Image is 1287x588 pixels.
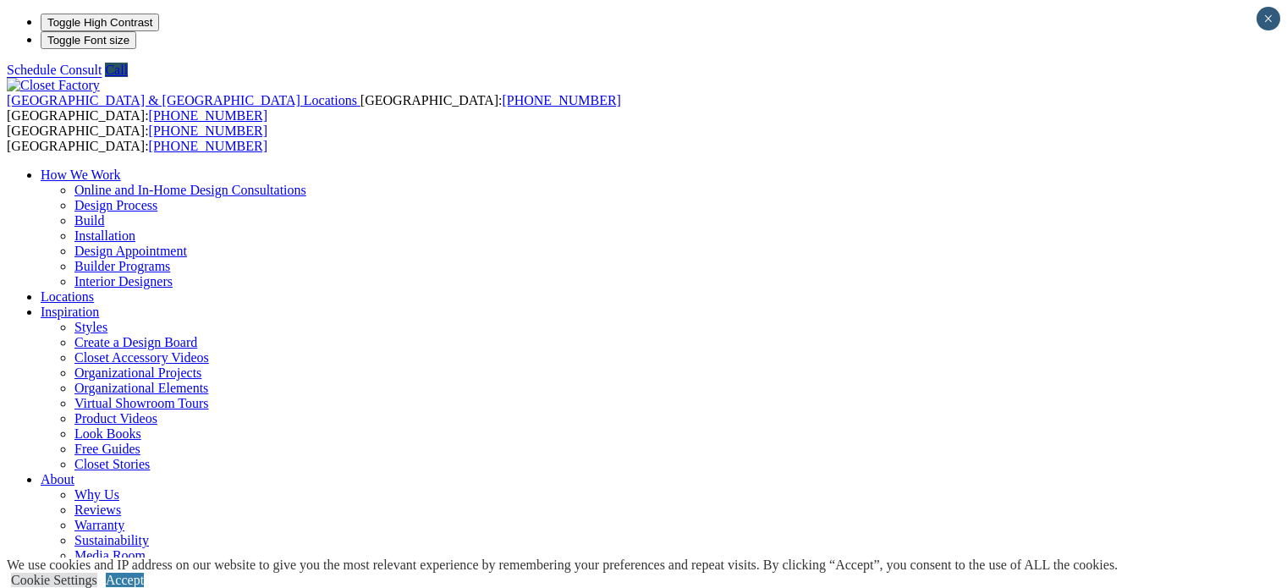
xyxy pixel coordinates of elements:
a: Why Us [74,487,119,502]
a: Media Room [74,548,146,563]
a: [PHONE_NUMBER] [149,108,267,123]
a: Styles [74,320,107,334]
a: Create a Design Board [74,335,197,349]
a: About [41,472,74,486]
a: [PHONE_NUMBER] [502,93,620,107]
a: [PHONE_NUMBER] [149,139,267,153]
span: Toggle High Contrast [47,16,152,29]
a: Design Appointment [74,244,187,258]
a: Closet Accessory Videos [74,350,209,365]
a: Interior Designers [74,274,173,289]
span: [GEOGRAPHIC_DATA]: [GEOGRAPHIC_DATA]: [7,124,267,153]
a: Look Books [74,426,141,441]
a: Inspiration [41,305,99,319]
span: [GEOGRAPHIC_DATA] & [GEOGRAPHIC_DATA] Locations [7,93,357,107]
a: Installation [74,228,135,243]
a: Free Guides [74,442,140,456]
a: Call [105,63,128,77]
a: Sustainability [74,533,149,547]
a: [GEOGRAPHIC_DATA] & [GEOGRAPHIC_DATA] Locations [7,93,360,107]
button: Toggle High Contrast [41,14,159,31]
a: Design Process [74,198,157,212]
a: Build [74,213,105,228]
div: We use cookies and IP address on our website to give you the most relevant experience by remember... [7,558,1118,573]
a: Warranty [74,518,124,532]
a: Builder Programs [74,259,170,273]
button: Toggle Font size [41,31,136,49]
a: Organizational Elements [74,381,208,395]
a: [PHONE_NUMBER] [149,124,267,138]
a: Product Videos [74,411,157,426]
a: Closet Stories [74,457,150,471]
a: Locations [41,289,94,304]
button: Close [1257,7,1280,30]
a: Schedule Consult [7,63,102,77]
a: Accept [106,573,144,587]
img: Closet Factory [7,78,100,93]
a: Organizational Projects [74,365,201,380]
a: Virtual Showroom Tours [74,396,209,410]
a: Reviews [74,503,121,517]
span: [GEOGRAPHIC_DATA]: [GEOGRAPHIC_DATA]: [7,93,621,123]
a: How We Work [41,168,121,182]
span: Toggle Font size [47,34,129,47]
a: Online and In-Home Design Consultations [74,183,306,197]
a: Cookie Settings [11,573,97,587]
